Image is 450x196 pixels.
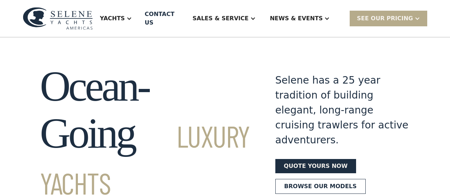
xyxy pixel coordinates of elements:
[357,14,413,23] div: SEE Our Pricing
[275,179,366,194] a: Browse our models
[185,4,263,33] div: Sales & Service
[275,73,410,148] div: Selene has a 25 year tradition of building elegant, long-range cruising trawlers for active adven...
[263,4,337,33] div: News & EVENTS
[270,14,323,23] div: News & EVENTS
[192,14,248,23] div: Sales & Service
[145,10,180,27] div: Contact US
[23,7,93,30] img: logo
[350,11,427,26] div: SEE Our Pricing
[275,159,356,173] a: Quote yours now
[100,14,125,23] div: Yachts
[93,4,139,33] div: Yachts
